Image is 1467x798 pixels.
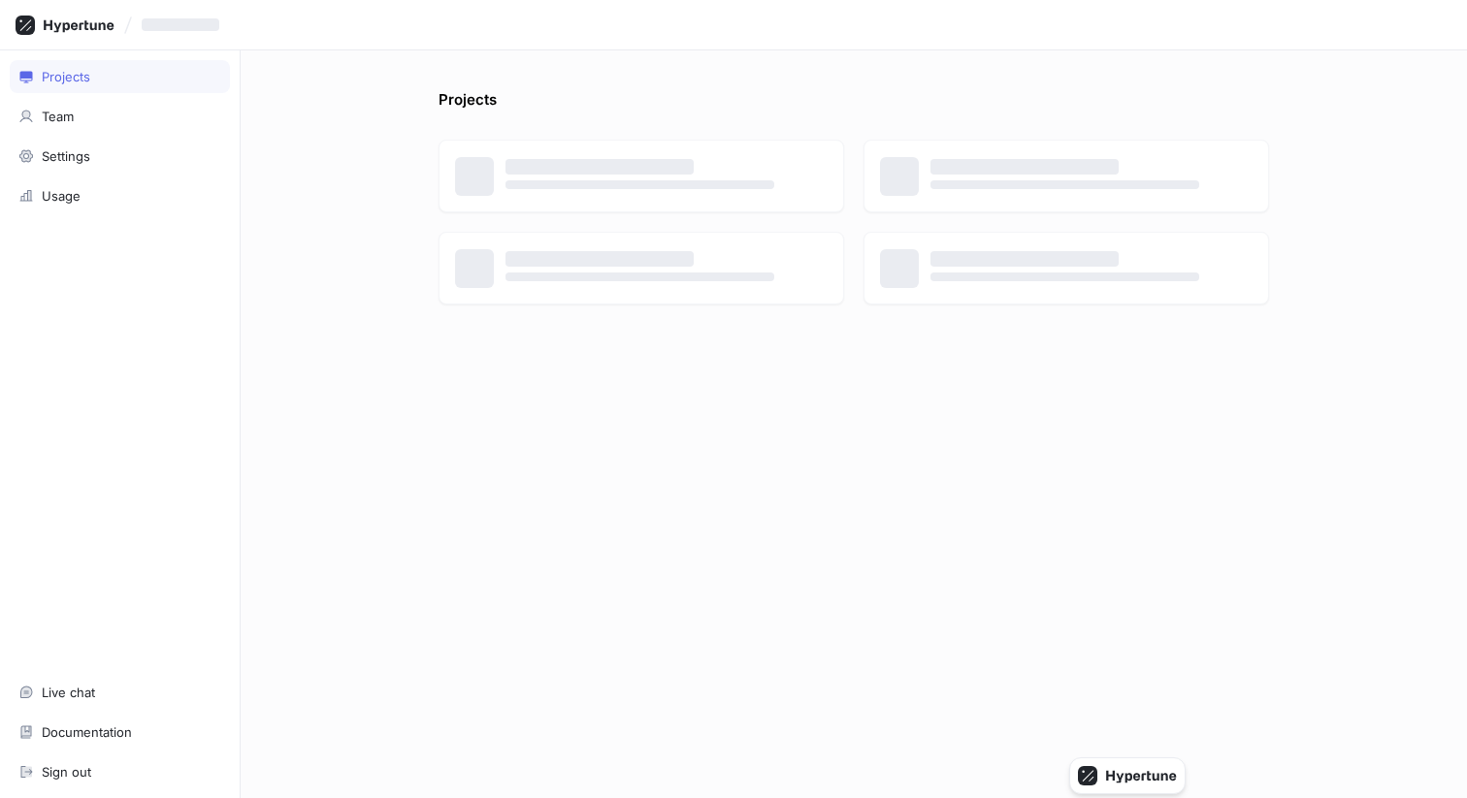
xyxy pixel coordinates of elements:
[439,89,497,120] p: Projects
[505,251,694,267] span: ‌
[10,60,230,93] a: Projects
[10,140,230,173] a: Settings
[42,109,74,124] div: Team
[42,724,132,740] div: Documentation
[10,716,230,749] a: Documentation
[142,18,219,31] span: ‌
[10,100,230,133] a: Team
[930,180,1199,189] span: ‌
[505,180,774,189] span: ‌
[10,179,230,212] a: Usage
[42,148,90,164] div: Settings
[42,685,95,700] div: Live chat
[42,764,91,780] div: Sign out
[134,9,235,41] button: ‌
[930,272,1199,281] span: ‌
[42,69,90,84] div: Projects
[930,159,1119,175] span: ‌
[505,272,774,281] span: ‌
[505,159,694,175] span: ‌
[42,188,81,204] div: Usage
[930,251,1119,267] span: ‌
